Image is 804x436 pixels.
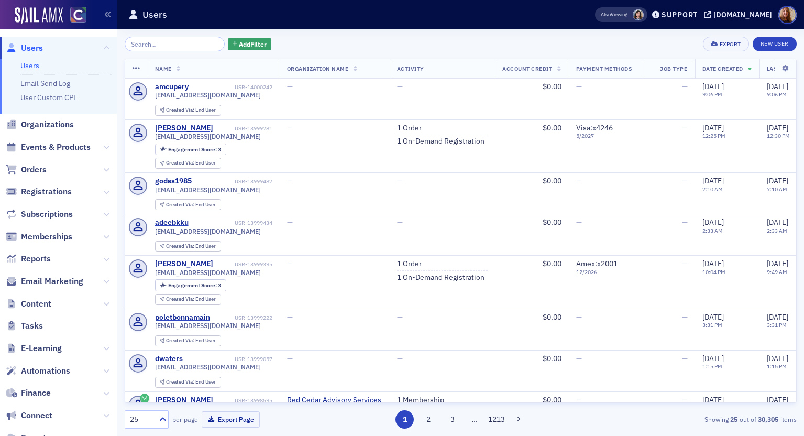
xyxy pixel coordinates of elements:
[576,217,582,227] span: —
[287,217,293,227] span: —
[397,396,444,405] a: 1 Membership
[543,395,561,405] span: $0.00
[166,201,195,208] span: Created Via :
[20,93,78,102] a: User Custom CPE
[6,387,51,399] a: Finance
[6,298,51,310] a: Content
[155,363,261,371] span: [EMAIL_ADDRESS][DOMAIN_NAME]
[166,106,195,113] span: Created Via :
[682,354,688,363] span: —
[155,227,261,235] span: [EMAIL_ADDRESS][DOMAIN_NAME]
[682,312,688,322] span: —
[130,414,153,425] div: 25
[155,322,261,330] span: [EMAIL_ADDRESS][DOMAIN_NAME]
[166,378,195,385] span: Created Via :
[287,396,382,405] a: Red Cedar Advisory Services
[397,354,403,363] span: —
[576,395,582,405] span: —
[702,259,724,268] span: [DATE]
[767,363,787,370] time: 1:15 PM
[142,8,167,21] h1: Users
[662,10,698,19] div: Support
[287,123,293,133] span: —
[397,65,424,72] span: Activity
[125,37,225,51] input: Search…
[155,91,261,99] span: [EMAIL_ADDRESS][DOMAIN_NAME]
[543,354,561,363] span: $0.00
[6,276,83,287] a: Email Marketing
[702,82,724,91] span: [DATE]
[397,217,403,227] span: —
[6,253,51,265] a: Reports
[6,320,43,332] a: Tasks
[713,10,772,19] div: [DOMAIN_NAME]
[155,144,226,155] div: Engagement Score: 3
[20,61,39,70] a: Users
[487,410,505,429] button: 1213
[397,82,403,91] span: —
[166,244,216,249] div: End User
[767,395,788,405] span: [DATE]
[467,415,482,424] span: …
[601,11,627,18] span: Viewing
[21,141,91,153] span: Events & Products
[767,259,788,268] span: [DATE]
[21,186,72,198] span: Registrations
[155,313,210,322] div: poletbonnamain
[767,227,787,234] time: 2:33 AM
[397,312,403,322] span: —
[166,159,195,166] span: Created Via :
[767,268,787,276] time: 9:49 AM
[682,395,688,405] span: —
[21,387,51,399] span: Finance
[6,343,62,354] a: E-Learning
[215,125,272,132] div: USR-13999781
[6,410,52,421] a: Connect
[155,218,189,227] a: adeebkku
[6,164,47,176] a: Orders
[190,220,272,226] div: USR-13999434
[543,217,561,227] span: $0.00
[702,132,725,139] time: 12:25 PM
[756,415,780,424] strong: 30,305
[166,202,216,208] div: End User
[21,320,43,332] span: Tasks
[576,82,582,91] span: —
[155,133,261,140] span: [EMAIL_ADDRESS][DOMAIN_NAME]
[702,395,724,405] span: [DATE]
[767,176,788,186] span: [DATE]
[767,91,787,98] time: 9:06 PM
[443,410,461,429] button: 3
[70,7,86,23] img: SailAMX
[155,259,213,269] a: [PERSON_NAME]
[543,123,561,133] span: $0.00
[6,42,43,54] a: Users
[202,411,260,428] button: Export Page
[395,410,414,429] button: 1
[155,124,213,133] a: [PERSON_NAME]
[702,363,722,370] time: 1:15 PM
[21,343,62,354] span: E-Learning
[287,259,293,268] span: —
[190,84,272,91] div: USR-14000242
[166,337,195,344] span: Created Via :
[702,186,723,193] time: 7:10 AM
[576,133,635,139] span: 5 / 2027
[155,294,221,305] div: Created Via: End User
[702,91,722,98] time: 9:06 PM
[212,314,272,321] div: USR-13999222
[397,273,484,282] a: 1 On-Demand Registration
[21,253,51,265] span: Reports
[6,209,73,220] a: Subscriptions
[15,7,63,24] a: SailAMX
[702,65,743,72] span: Date Created
[702,123,724,133] span: [DATE]
[168,281,218,289] span: Engagement Score :
[6,231,72,243] a: Memberships
[702,227,723,234] time: 2:33 AM
[753,37,797,51] a: New User
[397,259,422,269] a: 1 Order
[166,338,216,344] div: End User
